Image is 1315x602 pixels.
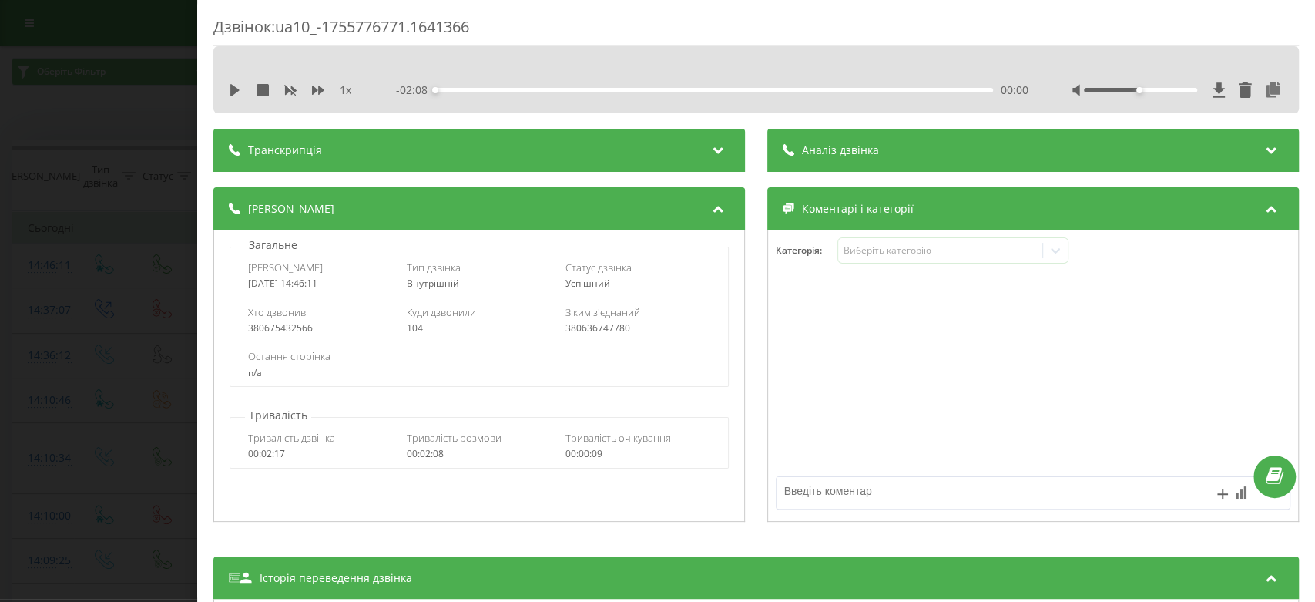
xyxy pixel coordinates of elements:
span: Історія переведення дзвінка [260,570,412,586]
div: Дзвінок : ua10_-1755776771.1641366 [213,16,1299,46]
span: З ким з'єднаний [565,305,640,319]
div: 00:00:09 [565,449,710,459]
div: Accessibility label [432,87,438,93]
div: [DATE] 14:46:11 [248,278,393,289]
div: Accessibility label [1136,87,1142,93]
span: Хто дзвонив [248,305,306,319]
div: 00:02:17 [248,449,393,459]
span: Куди дзвонили [407,305,476,319]
span: Внутрішній [407,277,459,290]
div: 380675432566 [248,323,393,334]
span: Коментарі і категорії [802,201,914,217]
span: 1 x [340,82,351,98]
div: 00:02:08 [407,449,552,459]
span: Тривалість розмови [407,431,502,445]
span: [PERSON_NAME] [248,261,323,274]
span: - 02:08 [396,82,435,98]
span: Остання сторінка [248,349,330,363]
span: [PERSON_NAME] [248,201,334,217]
span: Тип дзвінка [407,261,461,274]
span: Успішний [565,277,610,290]
span: 00:00 [1001,82,1028,98]
span: Транскрипція [248,143,322,158]
p: Загальне [245,237,301,253]
p: Тривалість [245,408,311,423]
span: Тривалість очікування [565,431,671,445]
span: Тривалість дзвінка [248,431,335,445]
span: Аналіз дзвінка [802,143,879,158]
div: 380636747780 [565,323,710,334]
div: 104 [407,323,552,334]
h4: Категорія : [776,245,837,256]
div: n/a [248,368,710,378]
div: Виберіть категорію [844,244,1036,257]
span: Статус дзвінка [565,261,632,274]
